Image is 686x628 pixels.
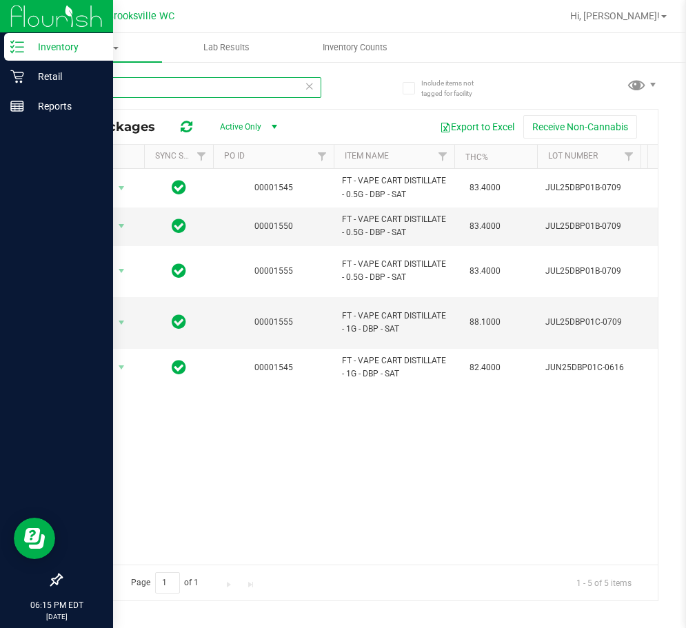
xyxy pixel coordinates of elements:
[545,361,632,374] span: JUN25DBP01C-0616
[254,266,293,276] a: 00001555
[113,358,130,377] span: select
[304,41,406,54] span: Inventory Counts
[172,358,186,377] span: In Sync
[463,178,507,198] span: 83.4000
[72,119,169,134] span: All Packages
[113,313,130,332] span: select
[254,183,293,192] a: 00001545
[618,145,640,168] a: Filter
[342,310,446,336] span: FT - VAPE CART DISTILLATE - 1G - DBP - SAT
[10,40,24,54] inline-svg: Inventory
[24,98,107,114] p: Reports
[545,265,632,278] span: JUL25DBP01B-0709
[342,213,446,239] span: FT - VAPE CART DISTILLATE - 0.5G - DBP - SAT
[108,10,174,22] span: Brooksville WC
[463,216,507,236] span: 83.4000
[113,216,130,236] span: select
[548,151,598,161] a: Lot Number
[305,77,314,95] span: Clear
[24,68,107,85] p: Retail
[523,115,637,139] button: Receive Non-Cannabis
[465,152,488,162] a: THC%
[570,10,660,21] span: Hi, [PERSON_NAME]!
[545,181,632,194] span: JUL25DBP01B-0709
[190,145,213,168] a: Filter
[311,145,334,168] a: Filter
[113,179,130,198] span: select
[565,572,643,593] span: 1 - 5 of 5 items
[342,258,446,284] span: FT - VAPE CART DISTILLATE - 0.5G - DBP - SAT
[185,41,268,54] span: Lab Results
[14,518,55,559] iframe: Resource center
[10,99,24,113] inline-svg: Reports
[224,151,245,161] a: PO ID
[172,312,186,332] span: In Sync
[432,145,454,168] a: Filter
[172,216,186,236] span: In Sync
[345,151,389,161] a: Item Name
[463,312,507,332] span: 88.1000
[10,70,24,83] inline-svg: Retail
[155,572,180,594] input: 1
[172,178,186,197] span: In Sync
[61,77,321,98] input: Search Package ID, Item Name, SKU, Lot or Part Number...
[254,221,293,231] a: 00001550
[119,572,210,594] span: Page of 1
[6,611,107,622] p: [DATE]
[545,220,632,233] span: JUL25DBP01B-0709
[162,33,291,62] a: Lab Results
[291,33,420,62] a: Inventory Counts
[155,151,208,161] a: Sync Status
[463,261,507,281] span: 83.4000
[342,354,446,381] span: FT - VAPE CART DISTILLATE - 1G - DBP - SAT
[172,261,186,281] span: In Sync
[24,39,107,55] p: Inventory
[545,316,632,329] span: JUL25DBP01C-0709
[342,174,446,201] span: FT - VAPE CART DISTILLATE - 0.5G - DBP - SAT
[431,115,523,139] button: Export to Excel
[463,358,507,378] span: 82.4000
[421,78,490,99] span: Include items not tagged for facility
[113,261,130,281] span: select
[254,363,293,372] a: 00001545
[254,317,293,327] a: 00001555
[6,599,107,611] p: 06:15 PM EDT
